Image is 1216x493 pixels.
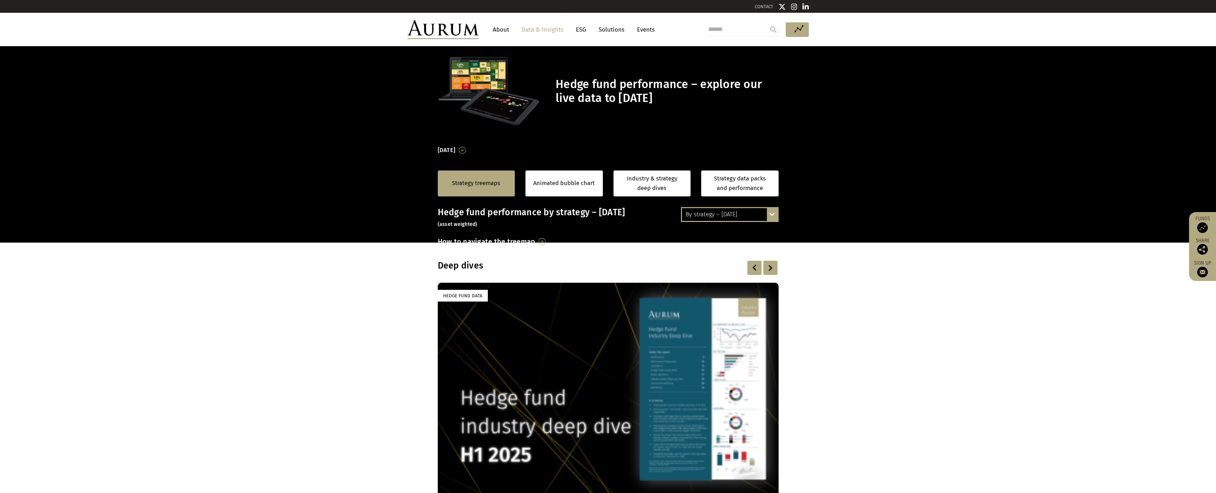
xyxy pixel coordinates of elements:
div: Hedge Fund Data [438,290,488,302]
a: About [489,23,513,36]
a: Events [633,23,655,36]
img: Instagram icon [791,3,797,10]
img: Share this post [1197,244,1208,255]
h3: Deep dives [438,260,687,271]
h3: How to navigate the treemap [438,235,535,248]
img: Twitter icon [779,3,786,10]
a: Industry & strategy deep dives [614,170,691,196]
a: Solutions [595,23,628,36]
a: Funds [1193,216,1212,233]
div: Share [1193,238,1212,255]
h3: Hedge fund performance by strategy – [DATE] [438,207,779,228]
img: Linkedin icon [802,3,809,10]
input: Submit [766,22,780,37]
a: Strategy data packs and performance [701,170,779,196]
a: ESG [572,23,590,36]
img: Access Funds [1197,222,1208,233]
a: Data & Insights [518,23,567,36]
a: Strategy treemaps [452,179,500,188]
img: Sign up to our newsletter [1197,267,1208,277]
a: Sign up [1193,260,1212,277]
a: Animated bubble chart [533,179,595,188]
small: (asset weighted) [438,221,478,227]
h1: Hedge fund performance – explore our live data to [DATE] [556,77,776,105]
div: By strategy – [DATE] [682,208,778,221]
a: CONTACT [755,4,773,9]
img: Aurum [408,20,479,39]
h3: [DATE] [438,145,456,156]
